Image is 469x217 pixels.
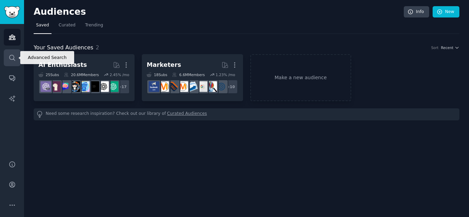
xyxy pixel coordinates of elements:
div: 18 Sub s [147,72,167,77]
div: 1.23 % /mo [216,72,235,77]
img: ArtificialInteligence [89,81,99,92]
a: Curated Audiences [167,111,207,118]
div: + 17 [115,80,130,94]
a: Info [404,6,429,18]
span: Trending [85,22,103,28]
img: OpenAI [98,81,109,92]
img: GummySearch logo [4,6,20,18]
a: Make a new audience [250,54,351,101]
h2: Audiences [34,7,404,17]
img: FacebookAds [149,81,159,92]
div: 25 Sub s [38,72,59,77]
div: 2.45 % /mo [110,72,129,77]
img: bigseo [168,81,179,92]
a: Trending [83,20,105,34]
img: ChatGPTPromptGenius [60,81,70,92]
img: googleads [197,81,207,92]
div: 6.6M Members [172,72,205,77]
img: LocalLLaMA [50,81,61,92]
a: Marketers18Subs6.6MMembers1.23% /mo+10OnlineMarketingMarketingResearchgoogleadsEmailmarketingAskM... [142,54,243,101]
img: ChatGPTPro [41,81,51,92]
span: Saved [36,22,49,28]
a: Saved [34,20,52,34]
div: 20.6M Members [64,72,99,77]
a: Curated [56,20,78,34]
img: ChatGPT [108,81,118,92]
div: Sort [431,45,439,50]
img: aiArt [69,81,80,92]
div: AI Enthusiasts [38,61,87,69]
button: Recent [441,45,459,50]
div: Marketers [147,61,181,69]
div: Need some research inspiration? Check out our library of [34,108,459,120]
span: 2 [96,44,99,51]
img: content_marketing [158,81,169,92]
img: AskMarketing [178,81,188,92]
span: Your Saved Audiences [34,44,93,52]
a: AI Enthusiasts25Subs20.6MMembers2.45% /mo+17ChatGPTOpenAIArtificialInteligenceartificialaiArtChat... [34,54,135,101]
img: Emailmarketing [187,81,198,92]
span: Curated [59,22,76,28]
img: artificial [79,81,90,92]
span: Recent [441,45,453,50]
a: New [433,6,459,18]
img: MarketingResearch [206,81,217,92]
img: OnlineMarketing [216,81,227,92]
div: + 10 [224,80,238,94]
